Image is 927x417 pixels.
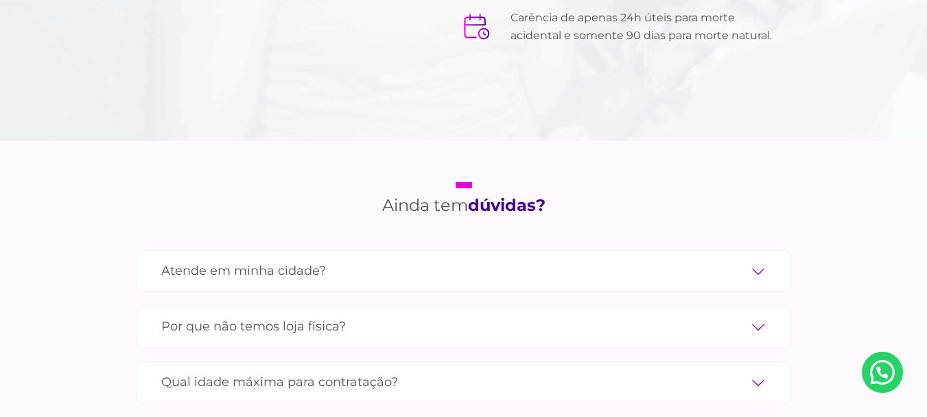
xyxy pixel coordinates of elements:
strong: dúvidas? [468,195,545,215]
label: Qual idade máxima para contratação? [161,370,766,394]
h2: Ainda tem [382,182,545,216]
li: Carência de apenas 24h úteis para morte acidental e somente 90 dias para morte natural. [464,9,781,45]
label: Por que não temos loja física? [161,315,766,339]
label: Atende em minha cidade? [161,259,766,283]
a: Nosso Whatsapp [862,352,903,393]
img: calendar [464,14,490,40]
